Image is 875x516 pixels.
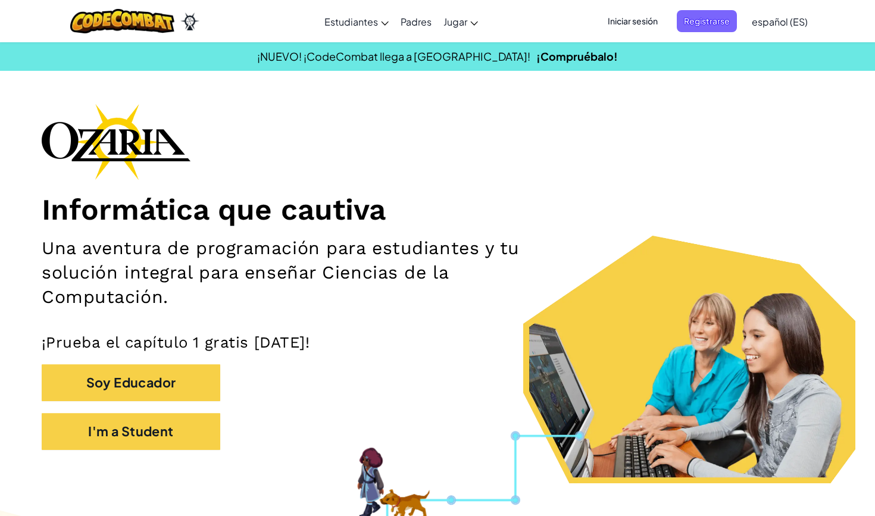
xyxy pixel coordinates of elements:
button: Registrarse [677,10,737,32]
h2: Una aventura de programación para estudiantes y tu solución integral para enseñar Ciencias de la ... [42,236,572,309]
a: ¡Compruébalo! [536,49,618,63]
span: ¡NUEVO! ¡CodeCombat llega a [GEOGRAPHIC_DATA]! [257,49,530,63]
img: CodeCombat logo [70,9,174,33]
a: Jugar [437,5,484,37]
span: Jugar [443,15,467,28]
button: Soy Educador [42,364,220,401]
a: español (ES) [746,5,814,37]
p: ¡Prueba el capítulo 1 gratis [DATE]! [42,333,833,352]
button: Iniciar sesión [601,10,665,32]
img: Ozaria branding logo [42,104,190,180]
a: Padres [395,5,437,37]
h1: Informática que cautiva [42,192,833,227]
a: Estudiantes [318,5,395,37]
button: I'm a Student [42,413,220,450]
span: español (ES) [752,15,808,28]
span: Estudiantes [324,15,378,28]
img: Ozaria [180,12,199,30]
